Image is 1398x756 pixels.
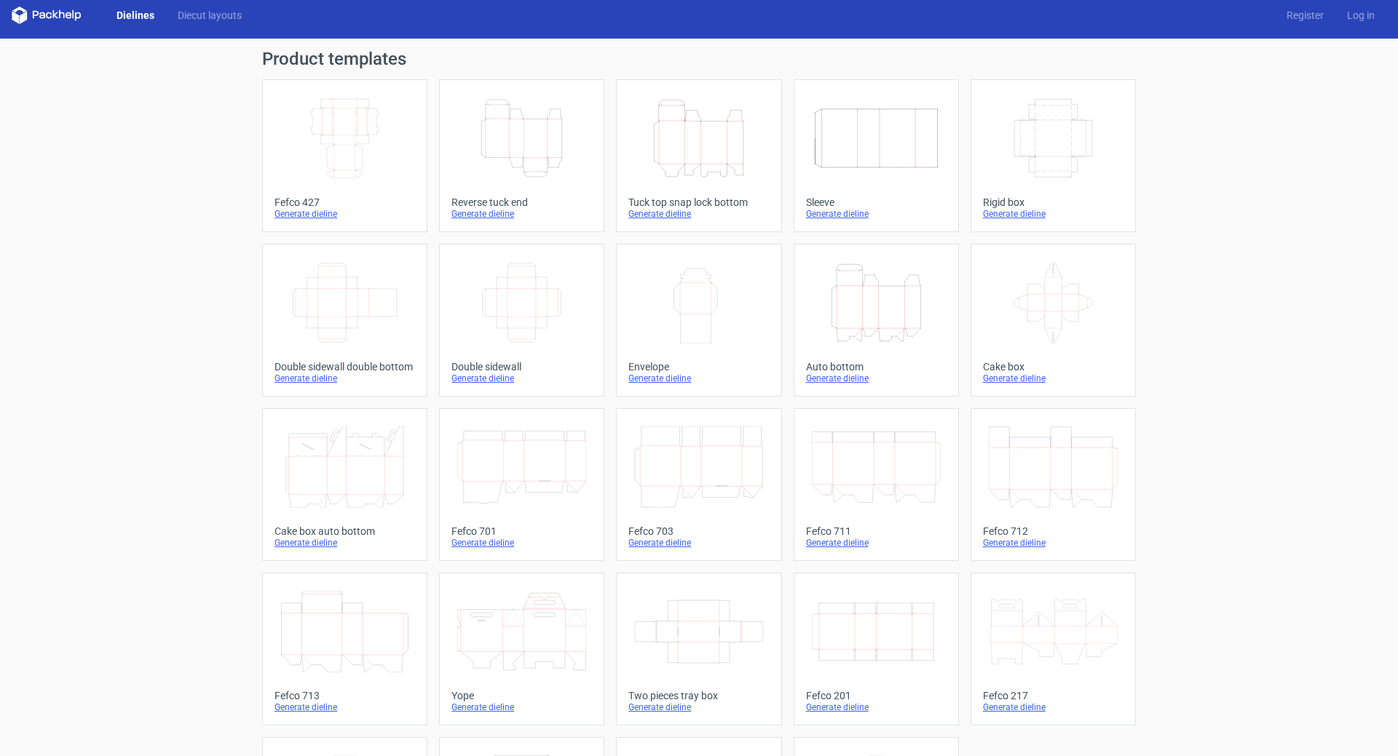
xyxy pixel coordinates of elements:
a: Fefco 201Generate dieline [794,573,959,725]
div: Generate dieline [628,537,769,549]
a: Fefco 711Generate dieline [794,408,959,561]
a: Cake boxGenerate dieline [971,244,1136,397]
div: Fefco 713 [275,690,415,701]
a: Auto bottomGenerate dieline [794,244,959,397]
div: Generate dieline [983,701,1123,713]
div: Tuck top snap lock bottom [628,196,769,208]
a: EnvelopeGenerate dieline [616,244,781,397]
div: Generate dieline [275,701,415,713]
div: Rigid box [983,196,1123,208]
div: Fefco 712 [983,525,1123,537]
div: Double sidewall [451,361,592,373]
div: Auto bottom [806,361,947,373]
a: YopeGenerate dieline [439,573,604,725]
a: Two pieces tray boxGenerate dieline [616,573,781,725]
div: Fefco 703 [628,525,769,537]
div: Fefco 701 [451,525,592,537]
div: Generate dieline [275,373,415,384]
div: Generate dieline [451,701,592,713]
div: Reverse tuck end [451,196,592,208]
div: Generate dieline [628,701,769,713]
a: Cake box auto bottomGenerate dieline [262,408,427,561]
a: Fefco 713Generate dieline [262,573,427,725]
div: Cake box [983,361,1123,373]
a: Log in [1335,8,1386,23]
div: Generate dieline [275,537,415,549]
a: Rigid boxGenerate dieline [971,79,1136,232]
div: Generate dieline [983,373,1123,384]
div: Two pieces tray box [628,690,769,701]
div: Generate dieline [983,537,1123,549]
div: Generate dieline [806,701,947,713]
h1: Product templates [262,50,1136,68]
div: Generate dieline [628,208,769,220]
div: Fefco 427 [275,196,415,208]
div: Fefco 711 [806,525,947,537]
a: Fefco 712Generate dieline [971,408,1136,561]
a: Fefco 427Generate dieline [262,79,427,232]
div: Generate dieline [806,537,947,549]
a: Diecut layouts [166,8,253,23]
a: Double sidewall double bottomGenerate dieline [262,244,427,397]
div: Cake box auto bottom [275,525,415,537]
div: Sleeve [806,196,947,208]
div: Generate dieline [628,373,769,384]
a: Dielines [105,8,166,23]
div: Generate dieline [451,208,592,220]
a: Register [1275,8,1335,23]
a: Tuck top snap lock bottomGenerate dieline [616,79,781,232]
a: Double sidewallGenerate dieline [439,244,604,397]
div: Generate dieline [806,208,947,220]
a: Fefco 217Generate dieline [971,573,1136,725]
div: Generate dieline [451,537,592,549]
a: Reverse tuck endGenerate dieline [439,79,604,232]
div: Generate dieline [275,208,415,220]
a: Fefco 701Generate dieline [439,408,604,561]
a: Fefco 703Generate dieline [616,408,781,561]
div: Fefco 201 [806,690,947,701]
div: Yope [451,690,592,701]
div: Double sidewall double bottom [275,361,415,373]
div: Fefco 217 [983,690,1123,701]
div: Generate dieline [806,373,947,384]
div: Envelope [628,361,769,373]
a: SleeveGenerate dieline [794,79,959,232]
div: Generate dieline [983,208,1123,220]
div: Generate dieline [451,373,592,384]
